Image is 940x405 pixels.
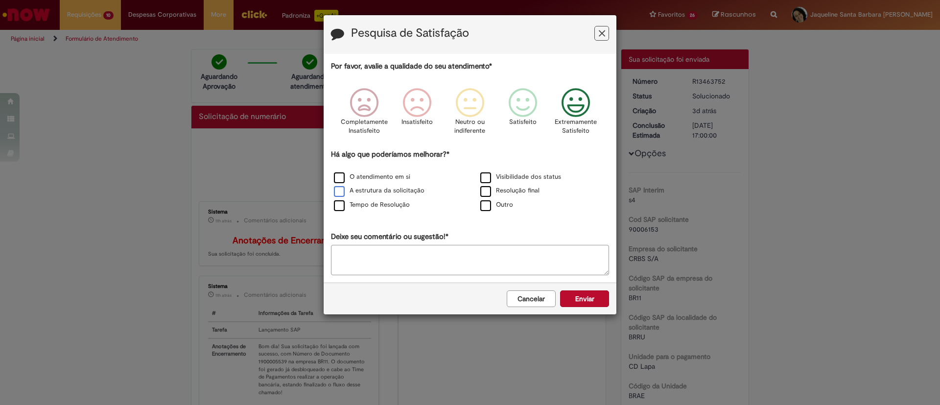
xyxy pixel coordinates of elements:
[334,186,424,195] label: A estrutura da solicitação
[331,232,448,242] label: Deixe seu comentário ou sugestão!*
[334,200,410,210] label: Tempo de Resolução
[480,186,540,195] label: Resolução final
[555,118,597,136] p: Extremamente Satisfeito
[507,290,556,307] button: Cancelar
[331,61,492,71] label: Por favor, avalie a qualidade do seu atendimento*
[339,81,389,148] div: Completamente Insatisfeito
[331,149,609,213] div: Há algo que poderíamos melhorar?*
[452,118,488,136] p: Neutro ou indiferente
[509,118,537,127] p: Satisfeito
[351,27,469,40] label: Pesquisa de Satisfação
[445,81,495,148] div: Neutro ou indiferente
[551,81,601,148] div: Extremamente Satisfeito
[498,81,548,148] div: Satisfeito
[401,118,433,127] p: Insatisfeito
[480,172,561,182] label: Visibilidade dos status
[480,200,513,210] label: Outro
[560,290,609,307] button: Enviar
[392,81,442,148] div: Insatisfeito
[334,172,410,182] label: O atendimento em si
[341,118,388,136] p: Completamente Insatisfeito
